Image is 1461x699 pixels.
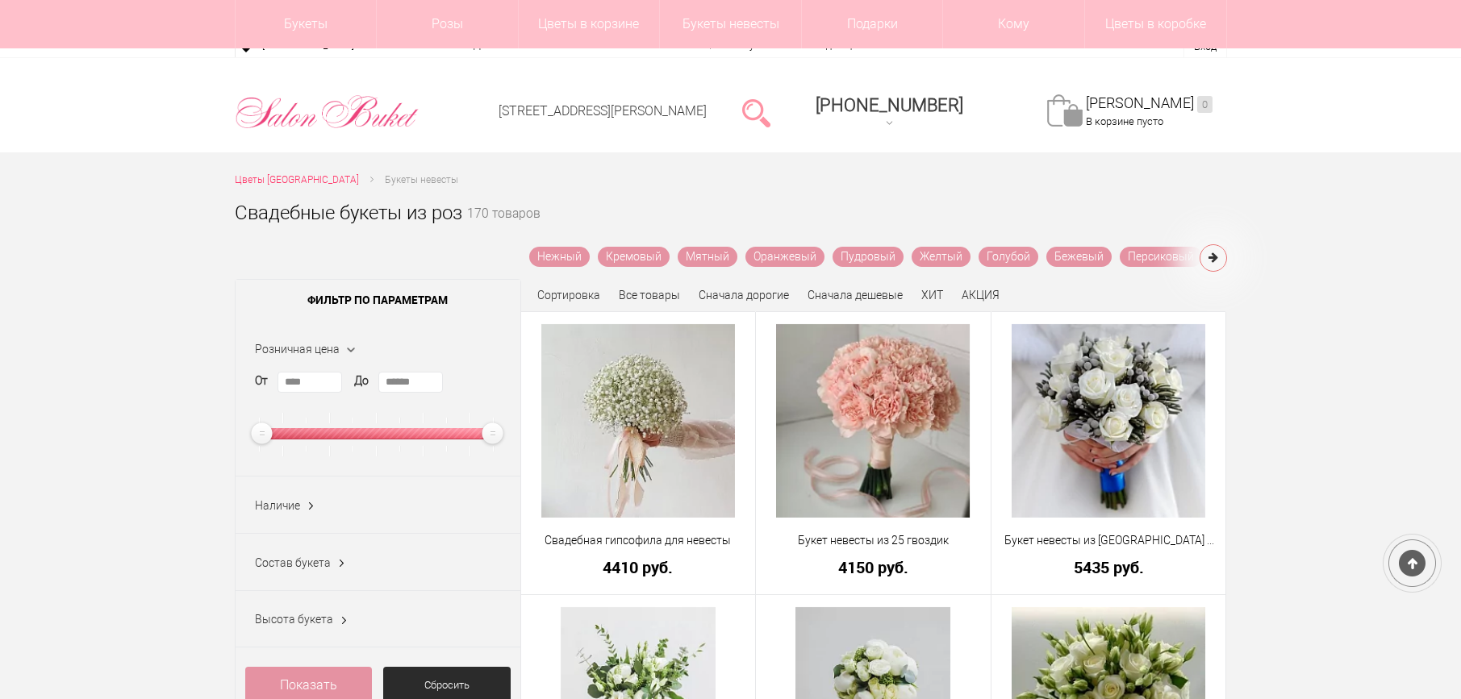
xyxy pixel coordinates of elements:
span: Фильтр по параметрам [236,280,520,320]
a: Голубой [979,247,1038,267]
a: Оранжевый [745,247,824,267]
a: Сначала дешевые [808,289,903,302]
label: До [354,372,369,389]
span: В корзине пусто [1086,115,1163,127]
ins: 0 [1197,96,1213,113]
img: Свадебная гипсофила для невесты [541,324,735,518]
a: Бежевый [1046,247,1112,267]
a: Сначала дорогие [699,289,789,302]
span: Цветы [GEOGRAPHIC_DATA] [235,174,359,185]
label: От [255,372,268,389]
a: Желтый [912,247,971,267]
span: Сортировка [537,289,600,302]
a: [PERSON_NAME] [1086,94,1213,113]
a: Персиковый [1120,247,1202,267]
img: Букет невесты из 25 гвоздик [776,324,970,518]
span: [PHONE_NUMBER] [816,95,963,115]
span: Состав букета [255,556,331,569]
a: Цветы [GEOGRAPHIC_DATA] [235,172,359,189]
img: Цветы Нижний Новгород [235,91,420,133]
a: Пудровый [833,247,904,267]
a: 4150 руб. [766,559,980,576]
a: Нежный [529,247,590,267]
a: Букет невесты из [GEOGRAPHIC_DATA] и белых роз [1002,532,1216,549]
a: [STREET_ADDRESS][PERSON_NAME] [499,103,707,119]
a: Все товары [619,289,680,302]
img: Букет невесты из брунии и белых роз [1012,324,1205,518]
a: 4410 руб. [532,559,745,576]
h1: Свадебные букеты из роз [235,198,462,227]
span: Высота букета [255,613,333,626]
a: Букет невесты из 25 гвоздик [766,532,980,549]
small: 170 товаров [467,208,541,247]
a: 5435 руб. [1002,559,1216,576]
span: Наличие [255,499,300,512]
span: Розничная цена [255,343,340,356]
span: Букеты невесты [385,174,458,185]
a: АКЦИЯ [962,289,1000,302]
a: [PHONE_NUMBER] [806,89,973,135]
a: ХИТ [921,289,943,302]
a: Кремовый [598,247,670,267]
a: Свадебная гипсофила для невесты [532,532,745,549]
a: Мятный [678,247,737,267]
